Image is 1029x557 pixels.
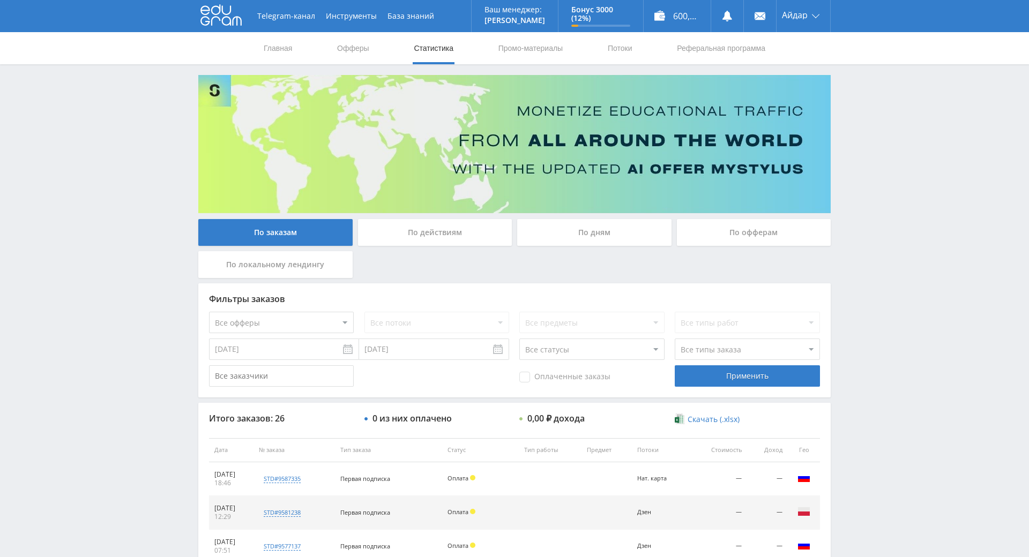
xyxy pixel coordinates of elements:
th: Статус [442,438,519,462]
a: Реферальная программа [676,32,766,64]
span: Скачать (.xlsx) [688,415,740,424]
div: std#9581238 [264,508,301,517]
th: Доход [747,438,788,462]
div: std#9577137 [264,542,301,551]
span: Первая подписка [340,475,390,483]
span: Холд [470,543,475,548]
div: Фильтры заказов [209,294,820,304]
span: Оплата [448,474,468,482]
th: Тип работы [519,438,581,462]
th: Потоки [632,438,689,462]
td: — [747,462,788,496]
a: Офферы [336,32,370,64]
td: — [747,496,788,530]
span: Холд [470,509,475,514]
a: Скачать (.xlsx) [675,414,739,425]
a: Промо-материалы [497,32,564,64]
div: std#9587335 [264,475,301,483]
div: [DATE] [214,504,248,513]
a: Статистика [413,32,454,64]
div: [DATE] [214,470,248,479]
div: 0 из них оплачено [372,413,452,423]
span: Оплата [448,541,468,550]
th: Предмет [581,438,631,462]
span: Первая подписка [340,508,390,516]
div: 0,00 ₽ дохода [527,413,585,423]
div: По дням [517,219,672,246]
img: rus.png [797,539,810,552]
div: Итого заказов: 26 [209,413,354,423]
div: [DATE] [214,538,248,546]
img: xlsx [675,413,684,424]
th: Стоимость [689,438,747,462]
p: Бонус 3000 (12%) [571,5,630,22]
div: По действиям [358,219,512,246]
div: 07:51 [214,546,248,555]
div: Дзен [637,543,683,550]
div: Применить [675,365,819,387]
div: 18:46 [214,479,248,487]
div: 12:29 [214,513,248,521]
img: pol.png [797,505,810,518]
a: Главная [263,32,293,64]
th: Тип заказа [335,438,442,462]
a: Потоки [607,32,633,64]
span: Оплаченные заказы [519,372,610,382]
th: Гео [788,438,820,462]
div: По локальному лендингу [198,251,353,278]
input: Все заказчики [209,365,354,387]
span: Холд [470,475,475,480]
p: Ваш менеджер: [484,5,545,14]
div: По заказам [198,219,353,246]
img: rus.png [797,471,810,484]
p: [PERSON_NAME] [484,16,545,25]
th: Дата [209,438,253,462]
span: Первая подписка [340,542,390,550]
span: Айдар [782,11,808,19]
div: Нат. карта [637,475,683,482]
div: По офферам [677,219,831,246]
th: № заказа [253,438,334,462]
span: Оплата [448,508,468,516]
div: Дзен [637,509,683,516]
td: — [689,496,747,530]
td: — [689,462,747,496]
img: Banner [198,75,831,213]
